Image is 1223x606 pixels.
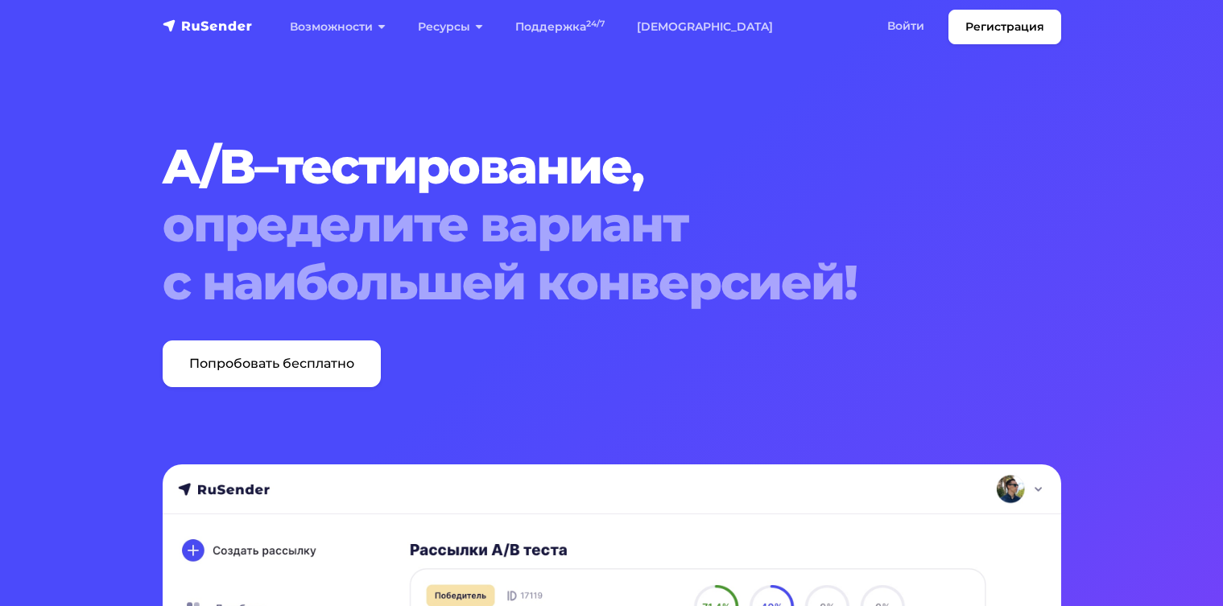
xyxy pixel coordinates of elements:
sup: 24/7 [586,19,605,29]
a: Войти [871,10,940,43]
a: Регистрация [948,10,1061,44]
a: Попробовать бесплатно [163,340,381,387]
span: определите вариант с наибольшей конверсией! [163,196,985,311]
h1: A/B–тестирование, [163,138,985,311]
a: [DEMOGRAPHIC_DATA] [621,10,789,43]
a: Ресурсы [402,10,499,43]
img: RuSender [163,18,253,34]
a: Поддержка24/7 [499,10,621,43]
a: Возможности [274,10,402,43]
